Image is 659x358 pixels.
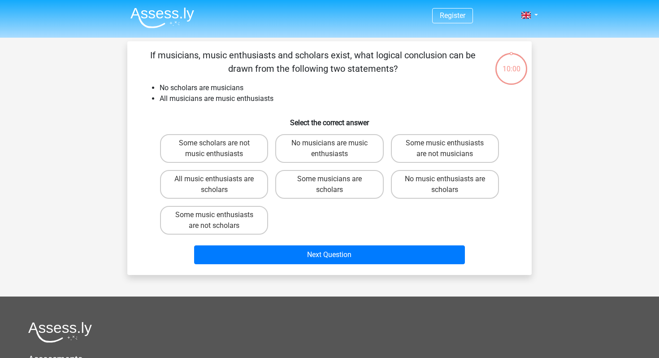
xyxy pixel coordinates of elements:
[194,245,465,264] button: Next Question
[391,134,499,163] label: Some music enthusiasts are not musicians
[275,134,383,163] label: No musicians are music enthusiasts
[160,206,268,235] label: Some music enthusiasts are not scholars
[275,170,383,199] label: Some musicians are scholars
[142,48,484,75] p: If musicians, music enthusiasts and scholars exist, what logical conclusion can be drawn from the...
[130,7,194,28] img: Assessly
[142,111,517,127] h6: Select the correct answer
[160,83,517,93] li: No scholars are musicians
[391,170,499,199] label: No music enthusiasts are scholars
[494,52,528,74] div: 10:00
[28,322,92,343] img: Assessly logo
[160,93,517,104] li: All musicians are music enthusiasts
[440,11,465,20] a: Register
[160,134,268,163] label: Some scholars are not music enthusiasts
[160,170,268,199] label: All music enthusiasts are scholars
